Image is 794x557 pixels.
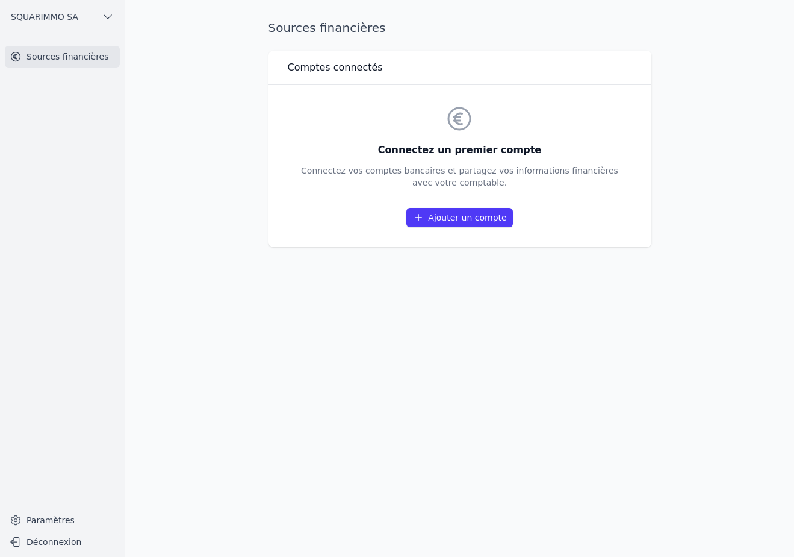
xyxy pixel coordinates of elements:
[301,143,618,157] h3: Connectez un premier compte
[268,19,386,36] h1: Sources financières
[5,46,120,68] a: Sources financières
[5,7,120,27] button: SQUARIMMO SA
[5,511,120,530] a: Paramètres
[301,165,618,189] p: Connectez vos comptes bancaires et partagez vos informations financières avec votre comptable.
[406,208,512,227] a: Ajouter un compte
[288,60,383,75] h3: Comptes connectés
[5,532,120,552] button: Déconnexion
[11,11,78,23] span: SQUARIMMO SA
